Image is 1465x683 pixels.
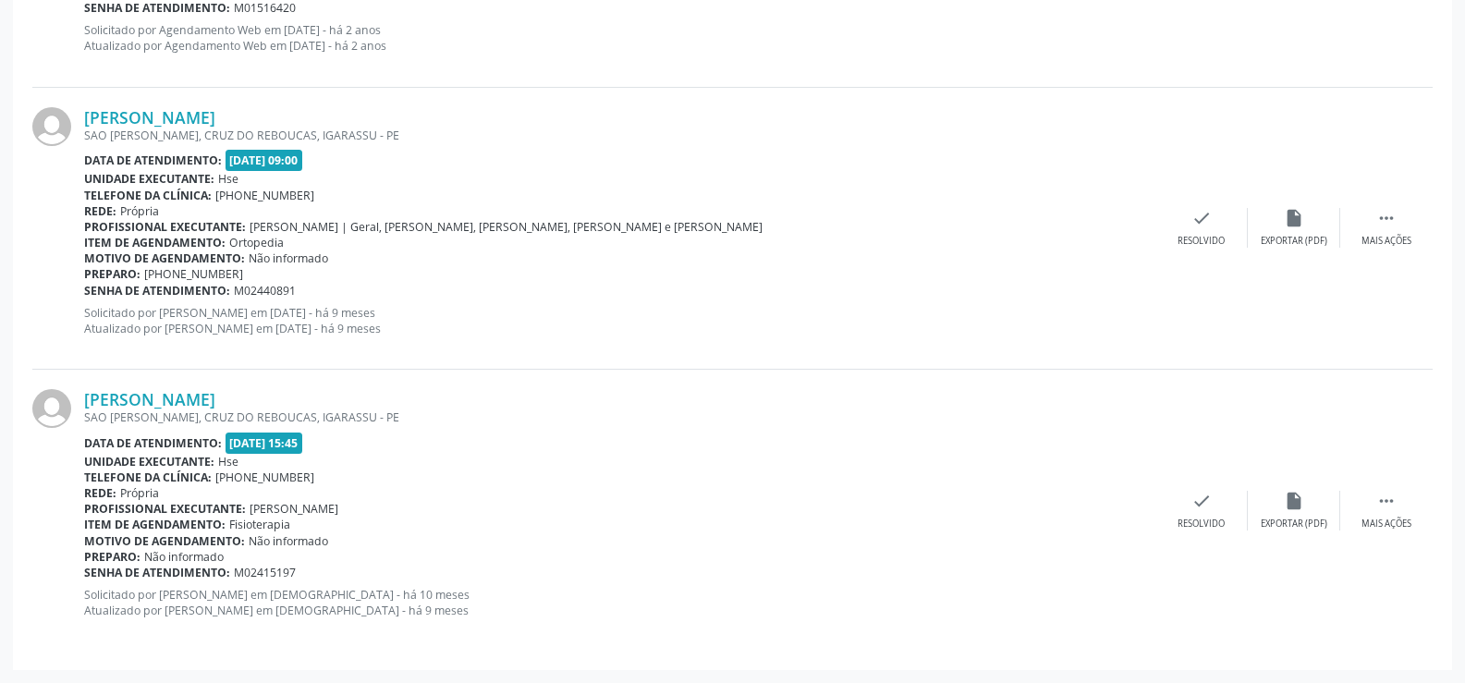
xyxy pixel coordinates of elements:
b: Profissional executante: [84,219,246,235]
b: Senha de atendimento: [84,565,230,580]
div: Exportar (PDF) [1261,235,1327,248]
img: img [32,389,71,428]
span: [PHONE_NUMBER] [215,470,314,485]
div: Mais ações [1361,235,1411,248]
span: Ortopedia [229,235,284,250]
img: img [32,107,71,146]
b: Preparo: [84,549,140,565]
span: [PERSON_NAME] [250,501,338,517]
b: Telefone da clínica: [84,188,212,203]
div: Mais ações [1361,518,1411,531]
p: Solicitado por [PERSON_NAME] em [DATE] - há 9 meses Atualizado por [PERSON_NAME] em [DATE] - há 9... [84,305,1155,336]
span: [DATE] 15:45 [226,433,303,454]
div: SAO [PERSON_NAME], CRUZ DO REBOUCAS, IGARASSU - PE [84,128,1155,143]
a: [PERSON_NAME] [84,389,215,409]
div: Resolvido [1178,518,1225,531]
i: insert_drive_file [1284,208,1304,228]
b: Item de agendamento: [84,517,226,532]
span: Não informado [144,549,224,565]
span: [DATE] 09:00 [226,150,303,171]
b: Rede: [84,485,116,501]
span: M02415197 [234,565,296,580]
i:  [1376,208,1397,228]
a: [PERSON_NAME] [84,107,215,128]
span: Própria [120,203,159,219]
i: insert_drive_file [1284,491,1304,511]
b: Motivo de agendamento: [84,533,245,549]
b: Profissional executante: [84,501,246,517]
span: Não informado [249,250,328,266]
b: Data de atendimento: [84,435,222,451]
span: Própria [120,485,159,501]
span: [PHONE_NUMBER] [144,266,243,282]
b: Unidade executante: [84,454,214,470]
b: Motivo de agendamento: [84,250,245,266]
b: Item de agendamento: [84,235,226,250]
span: Hse [218,454,238,470]
span: Hse [218,171,238,187]
b: Senha de atendimento: [84,283,230,299]
b: Preparo: [84,266,140,282]
b: Rede: [84,203,116,219]
i:  [1376,491,1397,511]
span: Fisioterapia [229,517,290,532]
div: Resolvido [1178,235,1225,248]
p: Solicitado por [PERSON_NAME] em [DEMOGRAPHIC_DATA] - há 10 meses Atualizado por [PERSON_NAME] em ... [84,587,1155,618]
span: M02440891 [234,283,296,299]
b: Unidade executante: [84,171,214,187]
span: [PERSON_NAME] | Geral, [PERSON_NAME], [PERSON_NAME], [PERSON_NAME] e [PERSON_NAME] [250,219,763,235]
div: SAO [PERSON_NAME], CRUZ DO REBOUCAS, IGARASSU - PE [84,409,1155,425]
span: [PHONE_NUMBER] [215,188,314,203]
b: Data de atendimento: [84,152,222,168]
b: Telefone da clínica: [84,470,212,485]
p: Solicitado por Agendamento Web em [DATE] - há 2 anos Atualizado por Agendamento Web em [DATE] - h... [84,22,1155,54]
span: Não informado [249,533,328,549]
i: check [1191,208,1212,228]
i: check [1191,491,1212,511]
div: Exportar (PDF) [1261,518,1327,531]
